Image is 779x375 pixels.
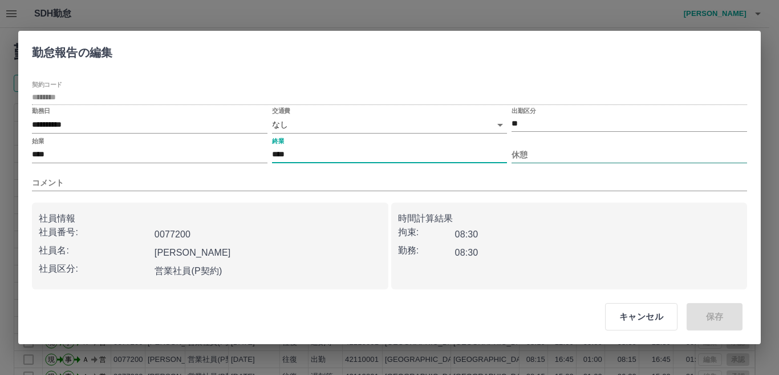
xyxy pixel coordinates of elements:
label: 終業 [272,136,284,145]
button: キャンセル [605,303,677,330]
label: 契約コード [32,80,62,89]
b: 08:30 [455,248,478,257]
p: 勤務: [398,244,455,257]
p: 拘束: [398,225,455,239]
b: 営業社員(P契約) [155,266,222,276]
p: 社員名: [39,244,150,257]
h2: 勤怠報告の編集 [18,31,126,70]
b: 0077200 [155,229,190,239]
div: なし [272,116,508,133]
label: 勤務日 [32,107,50,115]
b: 08:30 [455,229,478,239]
p: 社員情報 [39,212,382,225]
label: 出勤区分 [512,107,535,115]
p: 社員番号: [39,225,150,239]
label: 交通費 [272,107,290,115]
label: 始業 [32,136,44,145]
b: [PERSON_NAME] [155,248,231,257]
p: 社員区分: [39,262,150,276]
p: 時間計算結果 [398,212,741,225]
